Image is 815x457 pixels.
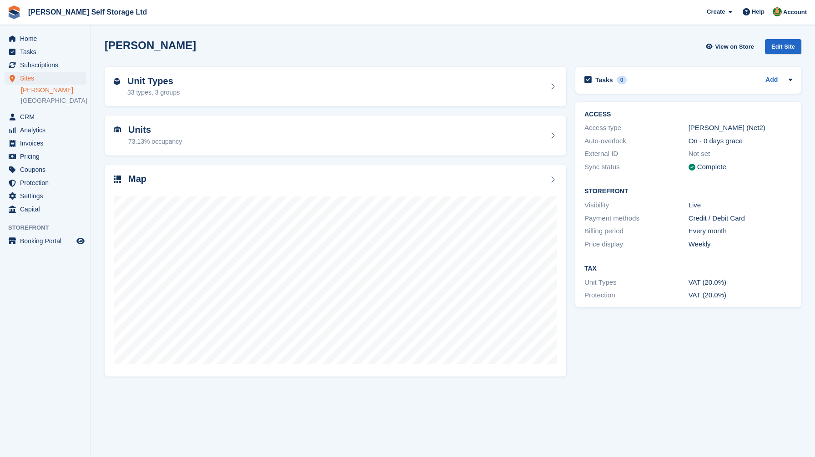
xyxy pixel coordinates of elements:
a: Edit Site [765,39,801,58]
div: Every month [689,226,793,236]
div: Not set [689,149,793,159]
h2: ACCESS [584,111,792,118]
span: Analytics [20,124,75,136]
div: Visibility [584,200,689,211]
div: Access type [584,123,689,133]
div: On - 0 days grace [689,136,793,146]
div: Price display [584,239,689,250]
span: Settings [20,190,75,202]
img: unit-icn-7be61d7bf1b0ce9d3e12c5938cc71ed9869f7b940bace4675aadf7bd6d80202e.svg [114,126,121,133]
span: CRM [20,110,75,123]
span: Storefront [8,223,91,232]
h2: Unit Types [127,76,180,86]
span: Account [783,8,807,17]
img: map-icn-33ee37083ee616e46c38cad1a60f524a97daa1e2b2c8c0bc3eb3415660979fc1.svg [114,176,121,183]
span: Home [20,32,75,45]
a: menu [5,72,86,85]
a: menu [5,45,86,58]
a: menu [5,163,86,176]
a: menu [5,190,86,202]
span: Help [752,7,765,16]
a: menu [5,203,86,216]
div: Edit Site [765,39,801,54]
a: View on Store [704,39,758,54]
div: VAT (20.0%) [689,290,793,301]
a: menu [5,110,86,123]
div: Weekly [689,239,793,250]
a: menu [5,32,86,45]
span: Booking Portal [20,235,75,247]
a: Preview store [75,236,86,246]
div: [PERSON_NAME] (Net2) [689,123,793,133]
div: 33 types, 3 groups [127,88,180,97]
div: Credit / Debit Card [689,213,793,224]
span: View on Store [715,42,754,51]
div: Auto-overlock [584,136,689,146]
span: Protection [20,176,75,189]
span: Pricing [20,150,75,163]
a: menu [5,235,86,247]
span: Capital [20,203,75,216]
span: Invoices [20,137,75,150]
span: Create [707,7,725,16]
div: 0 [617,76,627,84]
div: 73.13% occupancy [128,137,182,146]
img: stora-icon-8386f47178a22dfd0bd8f6a31ec36ba5ce8667c1dd55bd0f319d3a0aa187defe.svg [7,5,21,19]
span: Subscriptions [20,59,75,71]
img: Joshua Wild [773,7,782,16]
h2: Tasks [595,76,613,84]
span: Tasks [20,45,75,58]
span: Coupons [20,163,75,176]
a: Units 73.13% occupancy [105,116,566,156]
span: Sites [20,72,75,85]
div: VAT (20.0%) [689,277,793,288]
a: [PERSON_NAME] Self Storage Ltd [25,5,151,20]
a: [PERSON_NAME] [21,86,86,95]
a: menu [5,176,86,189]
a: menu [5,137,86,150]
div: Complete [697,162,726,172]
h2: [PERSON_NAME] [105,39,196,51]
div: Payment methods [584,213,689,224]
h2: Units [128,125,182,135]
h2: Storefront [584,188,792,195]
a: Unit Types 33 types, 3 groups [105,67,566,107]
a: Map [105,165,566,377]
div: Protection [584,290,689,301]
a: [GEOGRAPHIC_DATA] [21,96,86,105]
h2: Map [128,174,146,184]
div: Sync status [584,162,689,172]
div: External ID [584,149,689,159]
a: Add [765,75,778,85]
div: Unit Types [584,277,689,288]
a: menu [5,150,86,163]
a: menu [5,124,86,136]
a: menu [5,59,86,71]
div: Live [689,200,793,211]
div: Billing period [584,226,689,236]
img: unit-type-icn-2b2737a686de81e16bb02015468b77c625bbabd49415b5ef34ead5e3b44a266d.svg [114,78,120,85]
h2: Tax [584,265,792,272]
